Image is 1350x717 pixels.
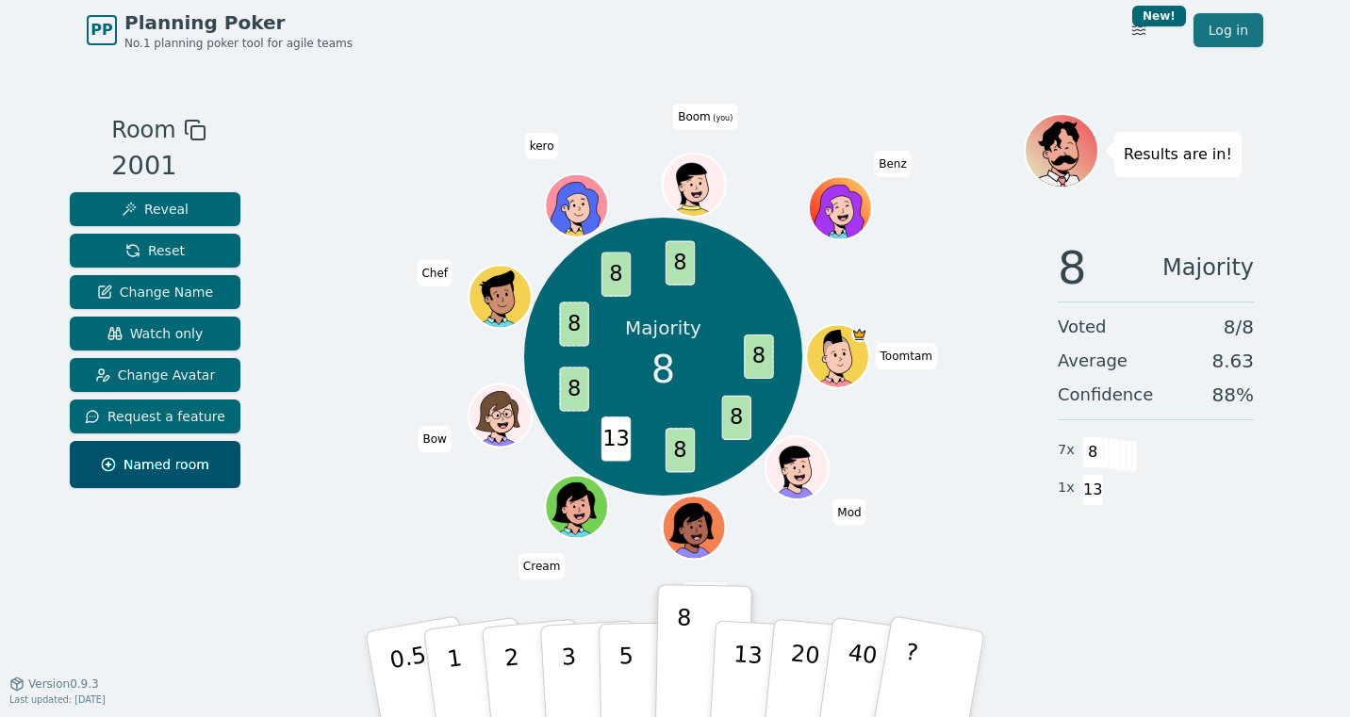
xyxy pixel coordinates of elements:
span: (you) [711,115,733,123]
span: 8 [744,334,773,379]
p: Majority [625,315,701,341]
button: Change Name [70,275,240,309]
span: 8 [665,428,694,472]
span: 8 [601,253,630,297]
span: 88 % [1212,382,1254,408]
span: 8 [1082,436,1104,468]
span: 8 [721,396,750,440]
span: 8 / 8 [1224,314,1254,340]
span: Change Avatar [95,366,216,384]
span: 8 [559,301,588,346]
span: Average [1058,348,1128,374]
span: 8 [651,341,675,398]
span: Click to change your name [519,554,565,580]
span: 13 [601,416,630,461]
span: Voted [1058,314,1107,340]
p: Results are in! [1124,141,1232,168]
span: Click to change your name [832,499,865,526]
span: 13 [1082,474,1104,506]
span: 8 [1058,245,1087,290]
span: Reset [125,241,185,260]
span: Click to change your name [417,260,453,286]
button: Request a feature [70,399,240,433]
span: Confidence [1058,382,1153,408]
span: Version 0.9.3 [28,676,99,692]
span: Room [111,113,175,147]
span: PP [91,19,112,41]
button: Reset [70,234,240,268]
p: 8 [675,604,691,706]
span: Click to change your name [876,343,937,369]
span: 1 x [1058,478,1075,498]
button: Version0.9.3 [9,676,99,692]
button: New! [1122,13,1156,47]
span: 7 x [1058,440,1075,461]
span: Watch only [107,324,204,343]
button: Click to change your avatar [664,155,723,215]
span: Change Name [97,283,213,301]
span: Click to change your name [673,105,737,131]
span: 8 [559,367,588,411]
button: Reveal [70,192,240,226]
a: PPPlanning PokerNo.1 planning poker tool for agile teams [87,9,353,51]
span: No.1 planning poker tool for agile teams [124,36,353,51]
span: Last updated: [DATE] [9,694,106,705]
a: Log in [1194,13,1263,47]
span: Request a feature [85,407,225,426]
div: 2001 [111,147,206,186]
span: Planning Poker [124,9,353,36]
span: Click to change your name [419,427,452,453]
button: Change Avatar [70,358,240,392]
button: Watch only [70,317,240,350]
span: Reveal [122,200,189,219]
span: Majority [1162,245,1254,290]
span: Click to change your name [525,133,559,159]
span: Click to change your name [683,582,729,609]
span: Click to change your name [874,151,912,177]
span: Toomtam is the host [851,327,867,343]
span: 8 [665,241,694,285]
span: 8.63 [1211,348,1254,374]
button: Named room [70,441,240,488]
span: Named room [101,455,209,474]
div: New! [1132,6,1186,26]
